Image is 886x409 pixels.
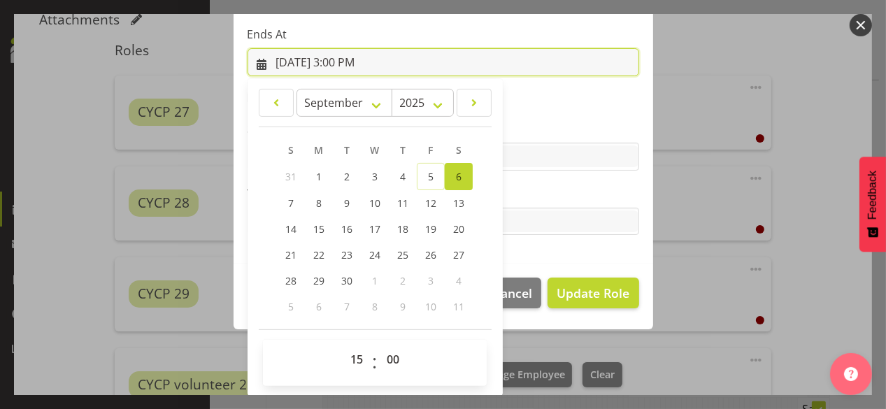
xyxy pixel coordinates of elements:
span: 29 [313,274,324,287]
span: 5 [428,170,434,183]
a: 23 [333,242,361,268]
span: 3 [372,170,378,183]
a: 20 [445,216,473,242]
a: 28 [277,268,305,294]
span: 11 [453,300,464,313]
span: M [315,143,324,157]
a: 22 [305,242,333,268]
span: Update Role [557,284,629,302]
button: Update Role [548,278,638,308]
span: W [371,143,380,157]
span: 12 [425,196,436,210]
span: 1 [316,170,322,183]
span: 10 [369,196,380,210]
a: 24 [361,242,389,268]
a: 11 [389,190,417,216]
a: 2 [333,163,361,190]
a: 4 [389,163,417,190]
span: S [456,143,462,157]
input: Click to select... [248,48,639,76]
span: 31 [285,170,296,183]
span: F [429,143,434,157]
span: 4 [400,170,406,183]
a: 19 [417,216,445,242]
span: 2 [400,274,406,287]
a: 13 [445,190,473,216]
span: 4 [456,274,462,287]
a: 18 [389,216,417,242]
span: : [373,345,378,380]
span: 18 [397,222,408,236]
a: 5 [417,163,445,190]
span: 24 [369,248,380,261]
a: 8 [305,190,333,216]
span: 16 [341,222,352,236]
button: Feedback - Show survey [859,157,886,252]
span: 13 [453,196,464,210]
a: 15 [305,216,333,242]
span: 27 [453,248,464,261]
span: 9 [344,196,350,210]
span: T [344,143,350,157]
img: help-xxl-2.png [844,367,858,381]
span: 6 [316,300,322,313]
span: 21 [285,248,296,261]
span: 25 [397,248,408,261]
span: 17 [369,222,380,236]
a: 29 [305,268,333,294]
span: 5 [288,300,294,313]
span: 20 [453,222,464,236]
span: 8 [372,300,378,313]
span: S [288,143,294,157]
span: 10 [425,300,436,313]
a: 26 [417,242,445,268]
a: 30 [333,268,361,294]
span: 30 [341,274,352,287]
a: 3 [361,163,389,190]
a: 16 [333,216,361,242]
span: 1 [372,274,378,287]
span: T [400,143,406,157]
a: 12 [417,190,445,216]
a: 10 [361,190,389,216]
span: 26 [425,248,436,261]
span: 9 [400,300,406,313]
a: 25 [389,242,417,268]
a: 17 [361,216,389,242]
span: 3 [428,274,434,287]
a: 14 [277,216,305,242]
span: 19 [425,222,436,236]
span: Feedback [866,171,879,220]
label: Ends At [248,26,639,43]
span: 23 [341,248,352,261]
a: 27 [445,242,473,268]
button: Cancel [484,278,541,308]
span: 8 [316,196,322,210]
span: Cancel [493,284,532,302]
a: 7 [277,190,305,216]
span: 7 [344,300,350,313]
a: 21 [277,242,305,268]
span: 14 [285,222,296,236]
a: 6 [445,163,473,190]
a: 9 [333,190,361,216]
span: 22 [313,248,324,261]
span: 2 [344,170,350,183]
span: 28 [285,274,296,287]
span: 11 [397,196,408,210]
span: 6 [456,170,462,183]
span: 15 [313,222,324,236]
span: 7 [288,196,294,210]
a: 1 [305,163,333,190]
